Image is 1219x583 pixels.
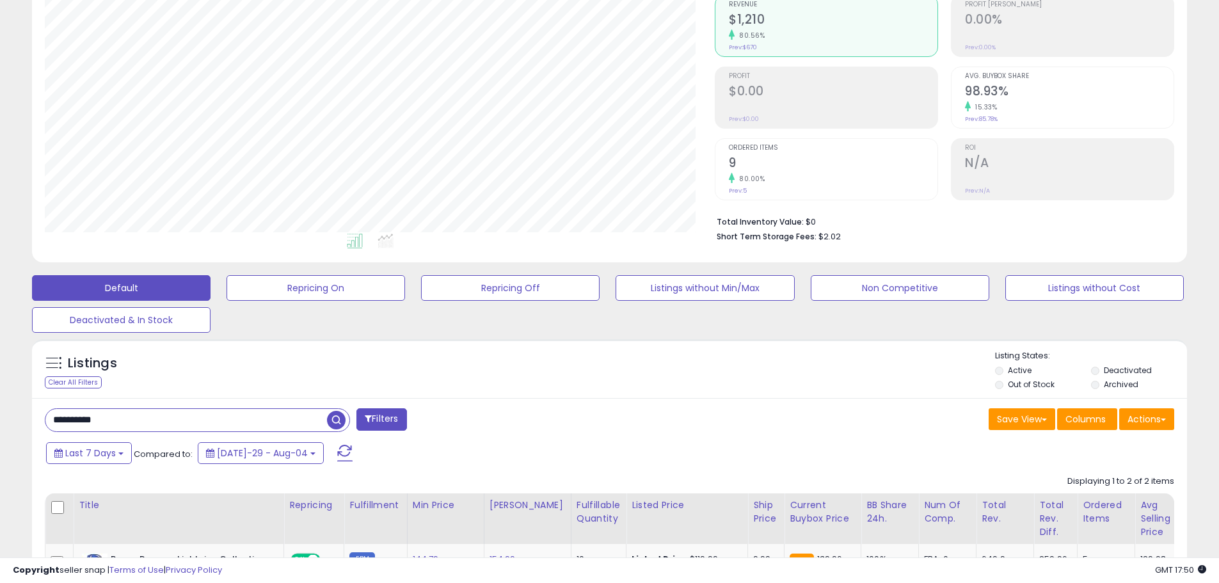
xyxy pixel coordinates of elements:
small: Prev: N/A [965,187,990,195]
span: Last 7 Days [65,447,116,459]
span: [DATE]-29 - Aug-04 [217,447,308,459]
div: Total Rev. [982,499,1028,525]
small: Prev: 5 [729,187,747,195]
div: Ship Price [753,499,779,525]
div: Title [79,499,278,512]
div: Num of Comp. [924,499,971,525]
small: Prev: $670 [729,44,757,51]
div: Clear All Filters [45,376,102,388]
div: Current Buybox Price [790,499,856,525]
small: Prev: 0.00% [965,44,996,51]
small: 15.33% [971,102,997,112]
li: $0 [717,213,1165,228]
b: Short Term Storage Fees: [717,231,817,242]
button: Actions [1119,408,1174,430]
span: Avg. Buybox Share [965,73,1174,80]
a: Terms of Use [109,564,164,576]
b: Total Inventory Value: [717,216,804,227]
small: 80.56% [735,31,765,40]
h2: 9 [729,156,937,173]
small: Prev: 85.78% [965,115,998,123]
div: Fulfillable Quantity [577,499,621,525]
span: Columns [1065,413,1106,426]
span: $2.02 [818,230,841,243]
div: [PERSON_NAME] [490,499,566,512]
label: Active [1008,365,1032,376]
span: Compared to: [134,448,193,460]
button: Repricing Off [421,275,600,301]
span: 2025-08-12 17:50 GMT [1155,564,1206,576]
strong: Copyright [13,564,60,576]
button: Listings without Min/Max [616,275,794,301]
span: Profit [PERSON_NAME] [965,1,1174,8]
button: Save View [989,408,1055,430]
label: Archived [1104,379,1138,390]
span: Revenue [729,1,937,8]
button: Filters [356,408,406,431]
div: Repricing [289,499,339,512]
h2: N/A [965,156,1174,173]
div: BB Share 24h. [866,499,913,525]
button: Columns [1057,408,1117,430]
span: Profit [729,73,937,80]
div: seller snap | | [13,564,222,577]
h2: 0.00% [965,12,1174,29]
button: Listings without Cost [1005,275,1184,301]
button: [DATE]-29 - Aug-04 [198,442,324,464]
div: Total Rev. Diff. [1039,499,1072,539]
h2: 98.93% [965,84,1174,101]
div: Listed Price [632,499,742,512]
div: Fulfillment [349,499,401,512]
p: Listing States: [995,350,1187,362]
div: Min Price [413,499,479,512]
button: Repricing On [227,275,405,301]
button: Deactivated & In Stock [32,307,211,333]
h2: $0.00 [729,84,937,101]
label: Deactivated [1104,365,1152,376]
div: Ordered Items [1083,499,1129,525]
div: Displaying 1 to 2 of 2 items [1067,475,1174,488]
span: ROI [965,145,1174,152]
label: Out of Stock [1008,379,1055,390]
button: Last 7 Days [46,442,132,464]
span: Ordered Items [729,145,937,152]
button: Default [32,275,211,301]
small: 80.00% [735,174,765,184]
h2: $1,210 [729,12,937,29]
small: Prev: $0.00 [729,115,759,123]
h5: Listings [68,355,117,372]
a: Privacy Policy [166,564,222,576]
div: Avg Selling Price [1140,499,1187,539]
button: Non Competitive [811,275,989,301]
